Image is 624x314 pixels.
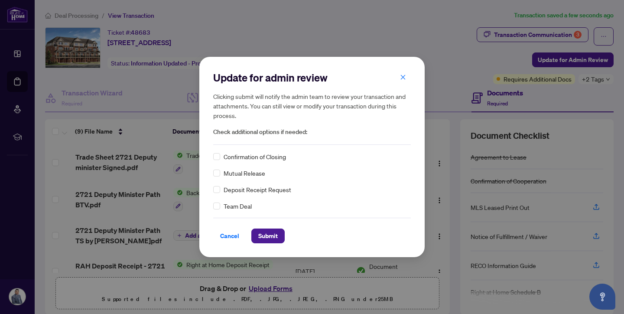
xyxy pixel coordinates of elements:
h5: Clicking submit will notify the admin team to review your transaction and attachments. You can st... [213,92,411,120]
span: close [400,74,406,80]
button: Open asap [589,284,615,310]
span: Check additional options if needed: [213,127,411,137]
button: Submit [251,229,285,243]
span: Deposit Receipt Request [224,185,291,194]
span: Submit [258,229,278,243]
h2: Update for admin review [213,71,411,85]
span: Team Deal [224,201,252,211]
span: Cancel [220,229,239,243]
span: Mutual Release [224,168,265,178]
span: Confirmation of Closing [224,152,286,161]
button: Cancel [213,229,246,243]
